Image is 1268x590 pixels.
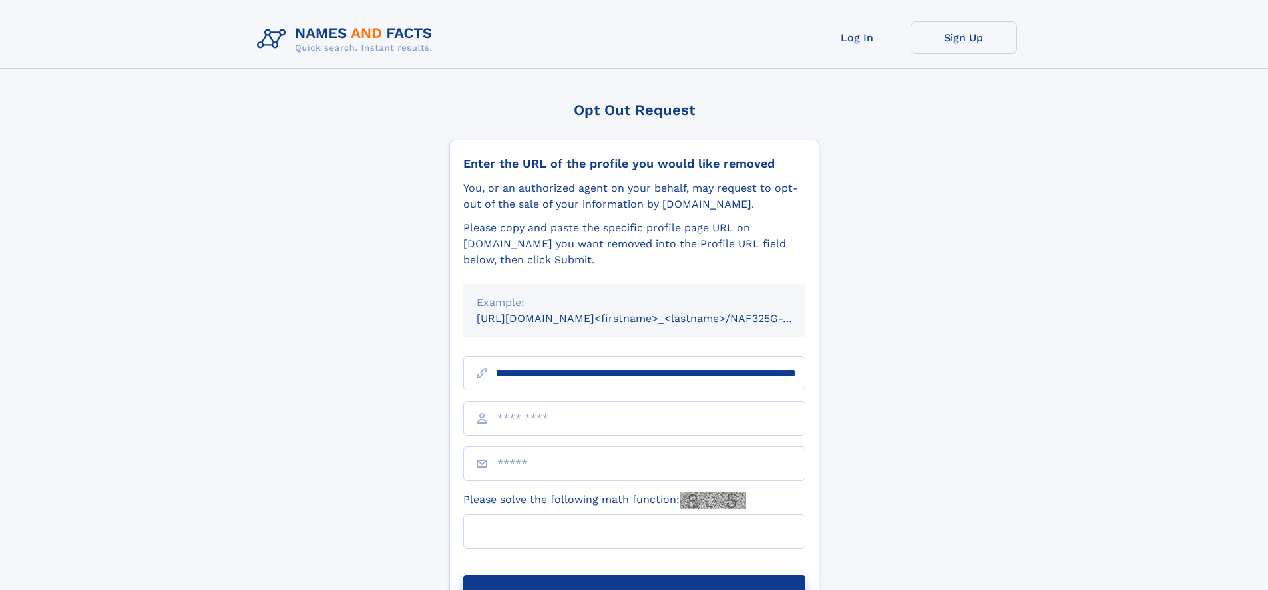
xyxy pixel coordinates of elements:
[463,156,805,171] div: Enter the URL of the profile you would like removed
[463,492,746,509] label: Please solve the following math function:
[804,21,911,54] a: Log In
[911,21,1017,54] a: Sign Up
[449,102,819,118] div: Opt Out Request
[477,295,792,311] div: Example:
[463,180,805,212] div: You, or an authorized agent on your behalf, may request to opt-out of the sale of your informatio...
[252,21,443,57] img: Logo Names and Facts
[477,312,831,325] small: [URL][DOMAIN_NAME]<firstname>_<lastname>/NAF325G-xxxxxxxx
[463,220,805,268] div: Please copy and paste the specific profile page URL on [DOMAIN_NAME] you want removed into the Pr...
